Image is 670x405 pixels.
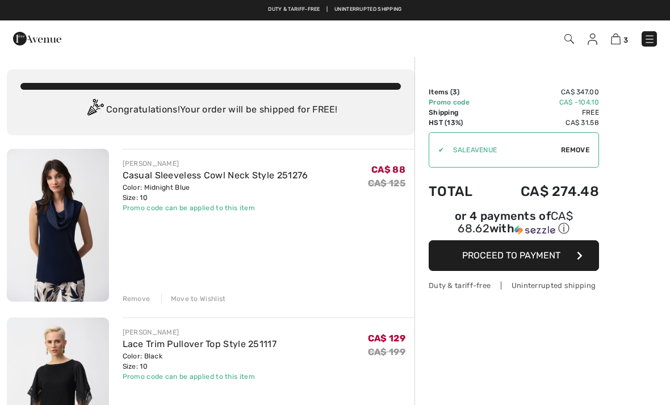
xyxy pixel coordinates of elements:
div: Promo code can be applied to this item [123,203,308,213]
div: Promo code can be applied to this item [123,371,277,382]
td: Shipping [429,107,490,118]
img: Shopping Bag [611,34,621,44]
div: Congratulations! Your order will be shipped for FREE! [20,99,401,122]
span: CA$ 129 [368,333,405,344]
span: Remove [561,145,589,155]
input: Promo code [444,133,561,167]
td: Free [490,107,599,118]
td: CA$ -104.10 [490,97,599,107]
td: Promo code [429,97,490,107]
div: Duty & tariff-free | Uninterrupted shipping [429,280,599,291]
td: CA$ 347.00 [490,87,599,97]
img: Menu [644,34,655,45]
span: CA$ 88 [371,164,405,175]
img: Sezzle [514,225,555,235]
div: Remove [123,294,150,304]
img: 1ère Avenue [13,27,61,50]
div: or 4 payments ofCA$ 68.62withSezzle Click to learn more about Sezzle [429,211,599,240]
div: [PERSON_NAME] [123,158,308,169]
div: ✔ [429,145,444,155]
img: Casual Sleeveless Cowl Neck Style 251276 [7,149,109,302]
a: 1ère Avenue [13,32,61,43]
img: Search [564,34,574,44]
td: Total [429,172,490,211]
div: Color: Black Size: 10 [123,351,277,371]
s: CA$ 125 [368,178,405,189]
div: or 4 payments of with [429,211,599,236]
a: Lace Trim Pullover Top Style 251117 [123,339,277,349]
div: Move to Wishlist [161,294,226,304]
s: CA$ 199 [368,346,405,357]
div: Color: Midnight Blue Size: 10 [123,182,308,203]
td: HST (13%) [429,118,490,128]
td: CA$ 31.58 [490,118,599,128]
span: 3 [623,36,628,44]
td: Items ( ) [429,87,490,97]
a: 3 [611,32,628,45]
span: 3 [453,88,457,96]
span: CA$ 68.62 [458,209,573,235]
div: [PERSON_NAME] [123,327,277,337]
img: My Info [588,34,597,45]
button: Proceed to Payment [429,240,599,271]
a: Casual Sleeveless Cowl Neck Style 251276 [123,170,308,181]
img: Congratulation2.svg [83,99,106,122]
td: CA$ 274.48 [490,172,599,211]
span: Proceed to Payment [462,250,560,261]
